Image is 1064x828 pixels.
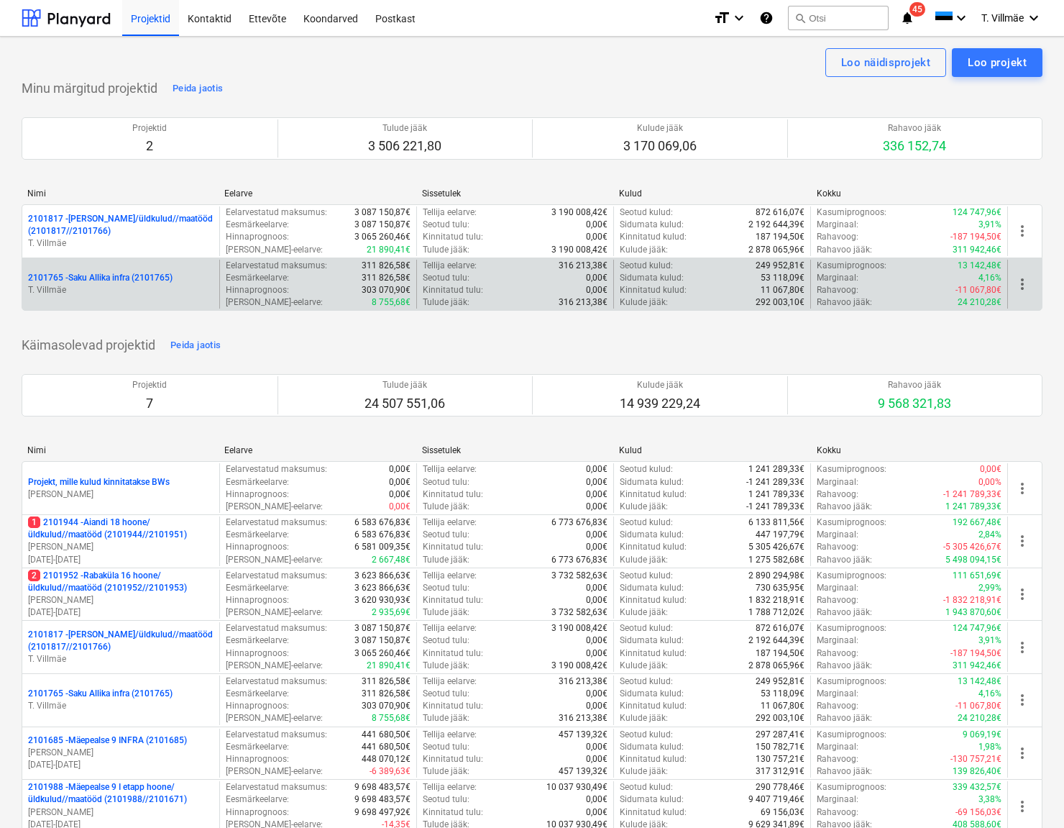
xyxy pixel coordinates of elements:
[226,284,289,296] p: Hinnaprognoos :
[945,554,1001,566] p: 5 498 094,15€
[978,476,1001,488] p: 0,00%
[389,488,411,501] p: 0,00€
[586,284,607,296] p: 0,00€
[623,137,697,155] p: 3 170 069,06
[226,517,327,529] p: Eelarvestatud maksumus :
[586,272,607,284] p: 0,00€
[978,529,1001,541] p: 2,84%
[620,219,684,231] p: Sidumata kulud :
[748,541,804,553] p: 5 305 426,67€
[817,554,872,566] p: Rahavoo jääk :
[953,206,1001,219] p: 124 747,96€
[953,517,1001,529] p: 192 667,48€
[28,629,214,653] p: 2101817 - [PERSON_NAME]/üldkulud//maatööd (2101817//2101766)
[551,570,607,582] p: 3 732 582,63€
[559,260,607,272] p: 316 213,38€
[389,501,411,513] p: 0,00€
[28,806,214,819] p: [PERSON_NAME]
[978,219,1001,231] p: 3,91%
[748,517,804,529] p: 6 133 811,56€
[226,219,289,231] p: Eesmärkeelarve :
[224,188,410,199] div: Eelarve
[226,570,327,582] p: Eelarvestatud maksumus :
[620,594,687,606] p: Kinnitatud kulud :
[586,501,607,513] p: 0,00€
[368,137,441,155] p: 3 506 221,80
[955,284,1001,296] p: -11 067,80€
[354,622,411,634] p: 3 087 150,87€
[620,675,673,688] p: Seotud kulud :
[28,517,40,528] span: 1
[788,6,889,30] button: Otsi
[978,634,1001,647] p: 3,91%
[226,647,289,660] p: Hinnaprognoos :
[423,260,477,272] p: Tellija eelarve :
[28,554,214,566] p: [DATE] - [DATE]
[746,501,804,513] p: -1 241 789,33€
[224,445,410,455] div: Eelarve
[756,260,804,272] p: 249 952,81€
[817,647,858,660] p: Rahavoog :
[559,296,607,309] p: 316 213,38€
[423,647,483,660] p: Kinnitatud tulu :
[28,747,214,759] p: [PERSON_NAME]
[756,675,804,688] p: 249 952,81€
[620,296,668,309] p: Kulude jääk :
[354,582,411,594] p: 3 623 866,63€
[226,622,327,634] p: Eelarvestatud maksumus :
[22,80,157,97] p: Minu märgitud projektid
[619,445,804,455] div: Kulud
[953,244,1001,256] p: 311 942,46€
[226,529,289,541] p: Eesmärkeelarve :
[958,260,1001,272] p: 13 142,48€
[586,488,607,501] p: 0,00€
[620,476,684,488] p: Sidumata kulud :
[367,660,411,672] p: 21 890,41€
[132,122,167,135] p: Projektid
[943,488,1001,501] p: -1 241 789,33€
[226,554,323,566] p: [PERSON_NAME]-eelarve :
[389,463,411,476] p: 0,00€
[761,272,804,284] p: 53 118,09€
[551,660,607,672] p: 3 190 008,42€
[28,734,214,771] div: 2101685 -Mäepealse 9 INFRA (2101685)[PERSON_NAME][DATE]-[DATE]
[27,445,213,455] div: Nimi
[354,541,411,553] p: 6 581 009,35€
[226,594,289,606] p: Hinnaprognoos :
[167,334,224,357] button: Peida jaotis
[958,296,1001,309] p: 24 210,28€
[132,379,167,391] p: Projektid
[623,122,697,135] p: Kulude jääk
[620,244,668,256] p: Kulude jääk :
[354,206,411,219] p: 3 087 150,87€
[423,570,477,582] p: Tellija eelarve :
[551,606,607,619] p: 3 732 582,63€
[841,53,930,72] div: Loo näidisprojekt
[953,660,1001,672] p: 311 942,46€
[28,272,214,296] div: 2101765 -Saku Allika infra (2101765)T. Villmäe
[1014,691,1031,709] span: more_vert
[354,231,411,243] p: 3 065 260,46€
[354,517,411,529] p: 6 583 676,83€
[354,634,411,647] p: 3 087 150,87€
[620,606,668,619] p: Kulude jääk :
[817,272,858,284] p: Marginaal :
[372,296,411,309] p: 8 755,68€
[619,188,804,199] div: Kulud
[950,231,1001,243] p: -187 194,50€
[620,517,673,529] p: Seotud kulud :
[713,9,730,27] i: format_size
[817,517,886,529] p: Kasumiprognoos :
[748,594,804,606] p: 1 832 218,91€
[950,647,1001,660] p: -187 194,50€
[132,395,167,412] p: 7
[559,675,607,688] p: 316 213,38€
[586,594,607,606] p: 0,00€
[226,488,289,501] p: Hinnaprognoos :
[423,206,477,219] p: Tellija eelarve :
[551,622,607,634] p: 3 190 008,42€
[825,48,946,77] button: Loo näidisprojekt
[423,594,483,606] p: Kinnitatud tulu :
[28,688,173,700] p: 2101765 - Saku Allika infra (2101765)
[28,272,173,284] p: 2101765 - Saku Allika infra (2101765)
